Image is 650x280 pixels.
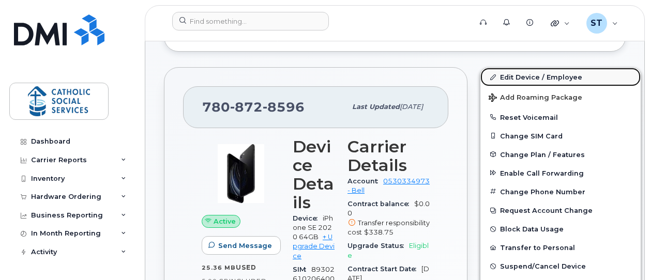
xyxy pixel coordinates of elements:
[202,99,305,115] span: 780
[202,264,236,271] span: 25.36 MB
[347,177,430,194] a: 0530334973 - Bell
[605,235,642,272] iframe: Messenger Launcher
[480,220,641,238] button: Block Data Usage
[347,219,430,236] span: Transfer responsibility cost
[489,94,582,103] span: Add Roaming Package
[480,68,641,86] a: Edit Device / Employee
[293,137,335,212] h3: Device Details
[347,242,409,250] span: Upgrade Status
[480,201,641,220] button: Request Account Change
[352,103,400,111] span: Last updated
[480,257,641,275] button: Suspend/Cancel Device
[293,266,311,273] span: SIM
[347,200,414,208] span: Contract balance
[480,164,641,182] button: Enable Call Forwarding
[210,143,272,205] img: image20231002-3703462-2fle3a.jpeg
[347,177,383,185] span: Account
[263,99,305,115] span: 8596
[202,236,281,255] button: Send Message
[347,265,421,273] span: Contract Start Date
[480,86,641,107] button: Add Roaming Package
[500,262,586,270] span: Suspend/Cancel Device
[480,127,641,145] button: Change SIM Card
[579,13,625,34] div: Scott Taylor
[293,214,333,241] span: iPhone SE 2020 64GB
[236,263,256,271] span: used
[293,233,335,260] a: + Upgrade Device
[480,182,641,201] button: Change Phone Number
[218,241,272,251] span: Send Message
[293,214,323,222] span: Device
[543,13,577,34] div: Quicklinks
[347,137,430,175] h3: Carrier Details
[500,150,585,158] span: Change Plan / Features
[480,108,641,127] button: Reset Voicemail
[500,169,584,177] span: Enable Call Forwarding
[230,99,263,115] span: 872
[214,216,236,226] span: Active
[400,103,423,111] span: [DATE]
[172,12,329,30] input: Find something...
[480,145,641,164] button: Change Plan / Features
[347,200,430,237] span: $0.00
[364,228,394,236] span: $338.75
[591,17,602,29] span: ST
[480,238,641,257] button: Transfer to Personal
[347,242,429,259] span: Eligible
